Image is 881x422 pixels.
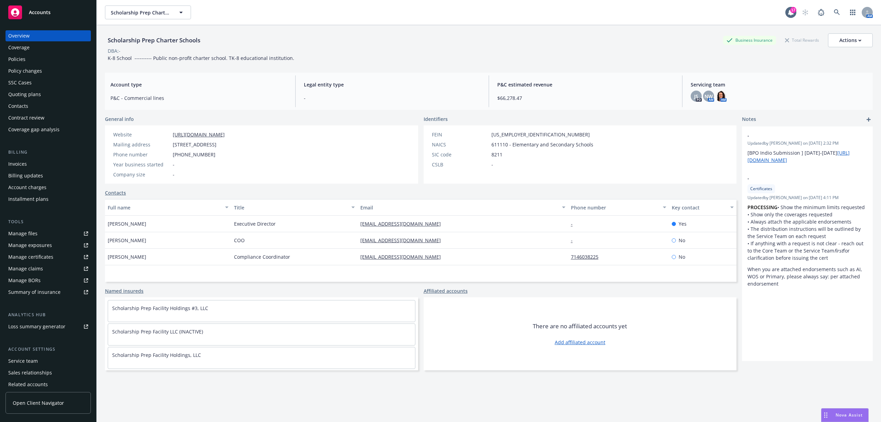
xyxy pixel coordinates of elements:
em: first [834,247,843,254]
a: Start snowing [798,6,812,19]
div: Phone number [113,151,170,158]
div: Account settings [6,346,91,353]
a: Scholarship Prep Facility Holdings, LLC [112,352,201,358]
a: - [571,220,578,227]
div: NAICS [432,141,489,148]
div: Contacts [8,101,28,112]
a: Contract review [6,112,91,123]
span: Manage exposures [6,240,91,251]
div: Policy changes [8,65,42,76]
div: CSLB [432,161,489,168]
div: Full name [108,204,221,211]
a: Quoting plans [6,89,91,100]
a: Service team [6,356,91,367]
span: [STREET_ADDRESS] [173,141,216,148]
button: Phone number [568,199,669,216]
button: Scholarship Prep Charter Schools [105,6,191,19]
div: Summary of insurance [8,287,61,298]
a: Policies [6,54,91,65]
a: Contacts [105,189,126,196]
a: Coverage gap analysis [6,124,91,135]
div: Tools [6,218,91,225]
span: JS [694,93,698,100]
span: Account type [110,81,287,88]
span: Identifiers [424,115,448,123]
img: photo [715,91,726,102]
span: Updated by [PERSON_NAME] on [DATE] 4:11 PM [747,195,867,201]
span: No [679,237,685,244]
span: [US_EMPLOYER_IDENTIFICATION_NUMBER] [491,131,590,138]
span: Certificates [750,186,772,192]
div: Invoices [8,158,27,169]
span: 8211 [491,151,502,158]
div: SIC code [432,151,489,158]
div: Key contact [672,204,726,211]
a: Manage files [6,228,91,239]
div: Quoting plans [8,89,41,100]
span: Updated by [PERSON_NAME] on [DATE] 2:32 PM [747,140,867,146]
a: Account charges [6,182,91,193]
span: P&C - Commercial lines [110,94,287,102]
div: SSC Cases [8,77,32,88]
div: Account charges [8,182,46,193]
a: Named insureds [105,287,144,295]
span: COO [234,237,245,244]
a: Loss summary generator [6,321,91,332]
button: Key contact [669,199,736,216]
span: Open Client Navigator [13,399,64,406]
a: Switch app [846,6,860,19]
a: Scholarship Prep Facility Holdings #3, LLC [112,305,208,311]
div: Manage claims [8,263,43,274]
span: - [173,171,174,178]
div: Policies [8,54,25,65]
div: Coverage gap analysis [8,124,60,135]
span: - [304,94,480,102]
a: Summary of insurance [6,287,91,298]
div: -Updatedby [PERSON_NAME] on [DATE] 2:32 PM[BPO Indio Submission ] [DATE]-[DATE][URL][DOMAIN_NAME] [742,126,873,169]
a: Policy changes [6,65,91,76]
span: NW [704,93,713,100]
div: Phone number [571,204,659,211]
div: Service team [8,356,38,367]
span: Scholarship Prep Charter Schools [111,9,170,16]
div: Loss summary generator [8,321,65,332]
p: [BPO Indio Submission ] [DATE]-[DATE] [747,149,867,164]
button: Email [358,199,568,216]
a: Manage certificates [6,251,91,263]
a: 7146038225 [571,254,604,260]
span: P&C estimated revenue [497,81,674,88]
div: Analytics hub [6,311,91,318]
span: General info [105,115,134,123]
span: [PERSON_NAME] [108,220,146,227]
span: No [679,253,685,260]
div: Manage certificates [8,251,53,263]
span: - [747,132,849,139]
div: Email [360,204,558,211]
a: Report a Bug [814,6,828,19]
div: Coverage [8,42,30,53]
span: 611110 - Elementary and Secondary Schools [491,141,593,148]
div: Billing updates [8,170,43,181]
div: Scholarship Prep Charter Schools [105,36,203,45]
strong: PROCESSING [747,204,777,210]
a: add [864,115,873,124]
span: Nova Assist [836,412,863,418]
p: • Show the minimum limits requested • Show only the coverages requested • Always attach the appli... [747,204,867,261]
span: Notes [742,115,756,124]
a: Affiliated accounts [424,287,468,295]
a: Overview [6,30,91,41]
a: Related accounts [6,379,91,390]
div: Related accounts [8,379,48,390]
div: Actions [839,34,861,47]
span: Servicing team [691,81,867,88]
div: Title [234,204,347,211]
span: [PERSON_NAME] [108,237,146,244]
div: Sales relationships [8,367,52,378]
div: Contract review [8,112,44,123]
span: [PERSON_NAME] [108,253,146,260]
div: Website [113,131,170,138]
span: $66,278.47 [497,94,674,102]
a: Accounts [6,3,91,22]
a: Sales relationships [6,367,91,378]
a: Invoices [6,158,91,169]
